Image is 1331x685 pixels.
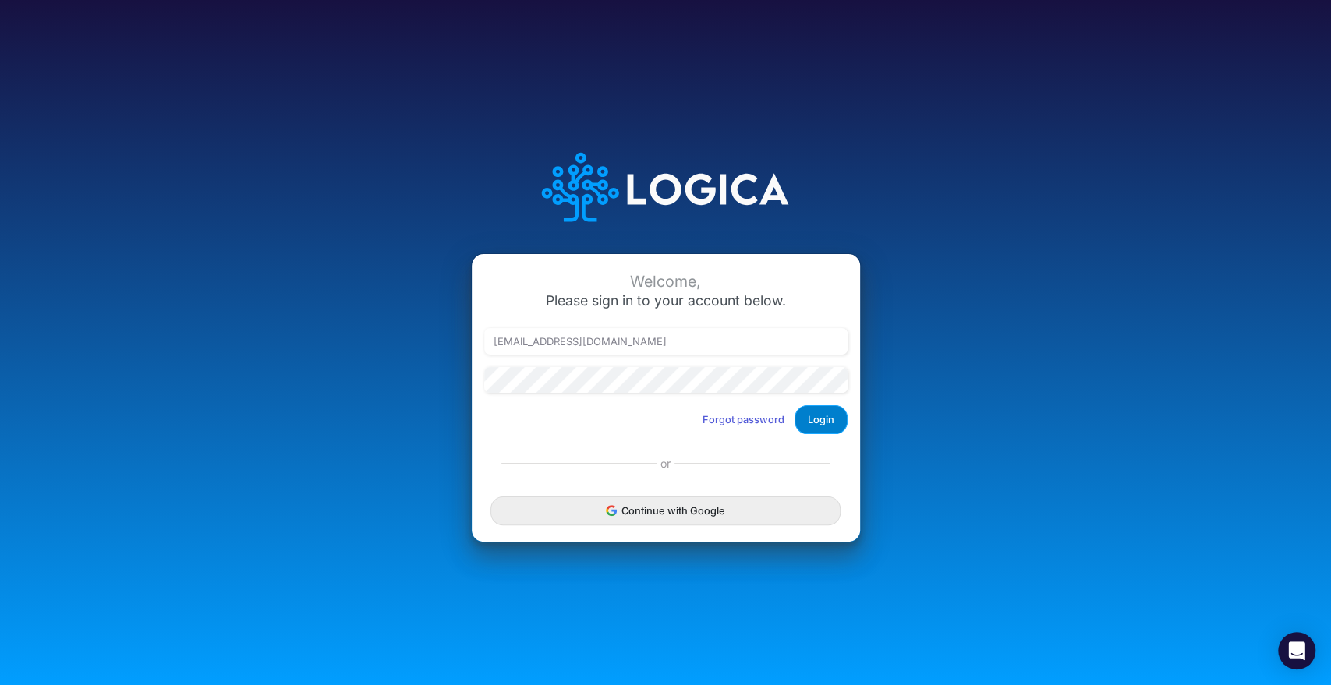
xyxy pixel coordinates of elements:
[1278,632,1315,669] div: Open Intercom Messenger
[484,273,848,291] div: Welcome,
[692,407,795,433] button: Forgot password
[795,405,848,434] button: Login
[546,292,786,309] span: Please sign in to your account below.
[490,496,840,525] button: Continue with Google
[484,328,848,355] input: Email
